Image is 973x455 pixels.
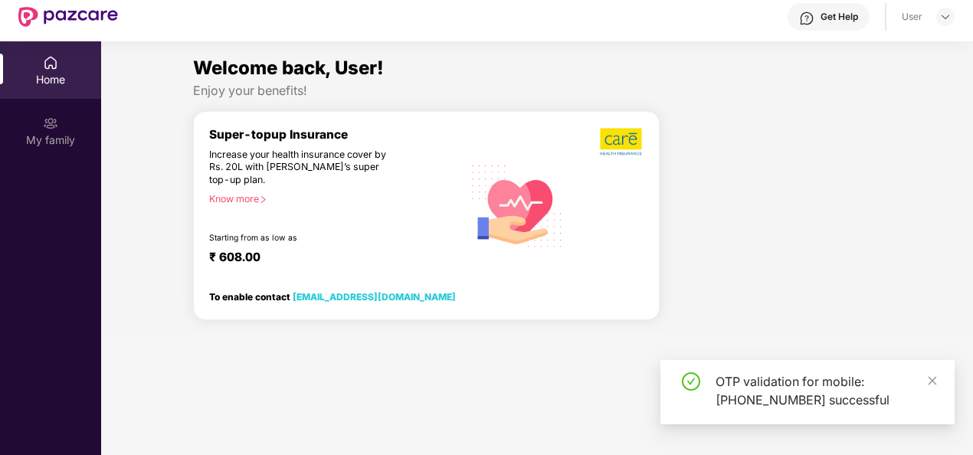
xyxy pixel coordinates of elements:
[799,11,814,26] img: svg+xml;base64,PHN2ZyBpZD0iSGVscC0zMngzMiIgeG1sbnM9Imh0dHA6Ly93d3cudzMub3JnLzIwMDAvc3ZnIiB3aWR0aD...
[927,375,938,386] span: close
[209,291,456,302] div: To enable contact
[209,149,397,187] div: Increase your health insurance cover by Rs. 20L with [PERSON_NAME]’s super top-up plan.
[939,11,952,23] img: svg+xml;base64,PHN2ZyBpZD0iRHJvcGRvd24tMzJ4MzIiIHhtbG5zPSJodHRwOi8vd3d3LnczLm9yZy8yMDAwL3N2ZyIgd2...
[600,127,644,156] img: b5dec4f62d2307b9de63beb79f102df3.png
[193,83,881,99] div: Enjoy your benefits!
[209,127,463,142] div: Super-topup Insurance
[209,233,398,244] div: Starting from as low as
[209,193,454,204] div: Know more
[463,150,572,260] img: svg+xml;base64,PHN2ZyB4bWxucz0iaHR0cDovL3d3dy53My5vcmcvMjAwMC9zdmciIHhtbG5zOnhsaW5rPSJodHRwOi8vd3...
[43,116,58,131] img: svg+xml;base64,PHN2ZyB3aWR0aD0iMjAiIGhlaWdodD0iMjAiIHZpZXdCb3g9IjAgMCAyMCAyMCIgZmlsbD0ibm9uZSIgeG...
[259,195,267,204] span: right
[716,372,936,409] div: OTP validation for mobile: [PHONE_NUMBER] successful
[902,11,922,23] div: User
[18,7,118,27] img: New Pazcare Logo
[293,291,456,303] a: [EMAIL_ADDRESS][DOMAIN_NAME]
[821,11,858,23] div: Get Help
[43,55,58,70] img: svg+xml;base64,PHN2ZyBpZD0iSG9tZSIgeG1sbnM9Imh0dHA6Ly93d3cudzMub3JnLzIwMDAvc3ZnIiB3aWR0aD0iMjAiIG...
[193,57,384,79] span: Welcome back, User!
[209,250,447,268] div: ₹ 608.00
[682,372,700,391] span: check-circle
